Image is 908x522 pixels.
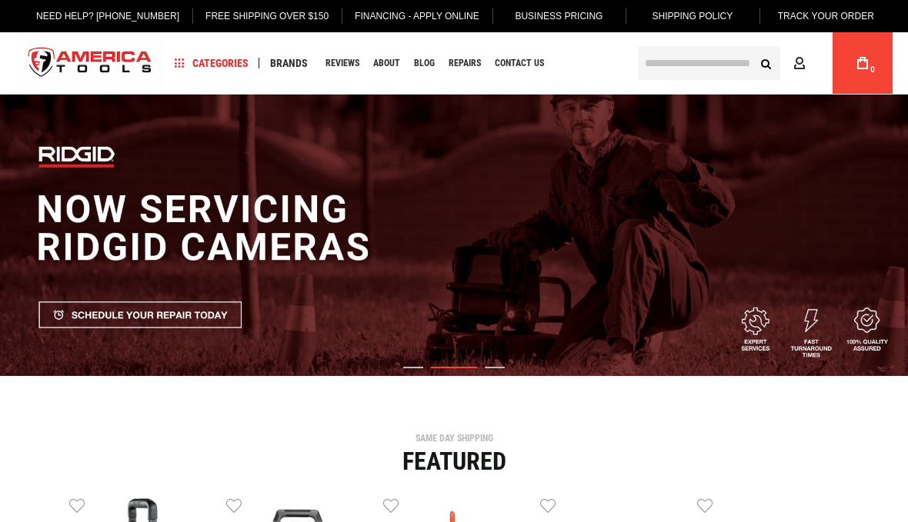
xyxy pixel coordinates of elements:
[175,58,249,68] span: Categories
[414,58,435,68] span: Blog
[366,53,407,74] a: About
[263,53,315,74] a: Brands
[15,35,165,92] a: store logo
[848,32,877,94] a: 0
[319,53,366,74] a: Reviews
[495,58,544,68] span: Contact Us
[653,11,733,22] span: Shipping Policy
[12,449,896,474] div: Featured
[449,58,481,68] span: Repairs
[407,53,442,74] a: Blog
[168,53,255,74] a: Categories
[442,53,488,74] a: Repairs
[270,58,308,68] span: Brands
[325,58,359,68] span: Reviews
[488,53,551,74] a: Contact Us
[12,434,896,443] div: SAME DAY SHIPPING
[870,65,875,74] span: 0
[373,58,400,68] span: About
[751,48,780,78] button: Search
[15,35,165,92] img: America Tools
